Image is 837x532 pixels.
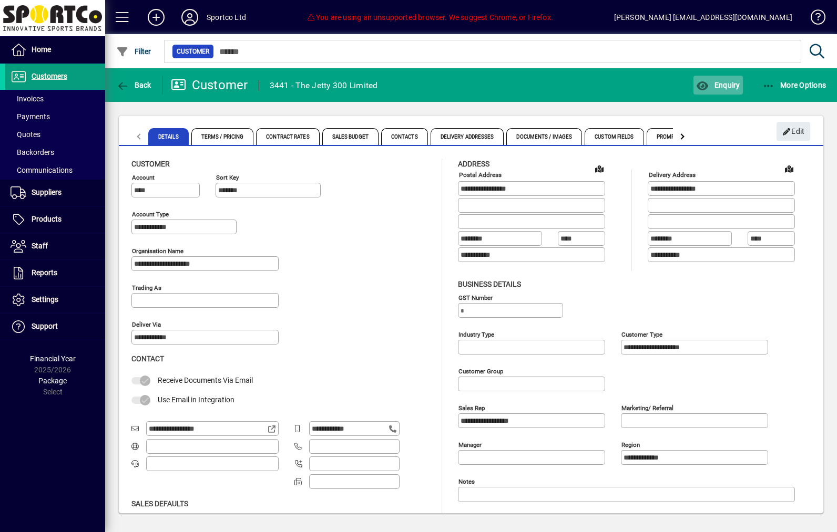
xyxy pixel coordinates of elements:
mat-label: Manager [458,441,482,448]
div: Sportco Ltd [207,9,246,26]
a: View on map [781,160,798,177]
button: Back [114,76,154,95]
mat-label: Organisation name [132,247,183,255]
span: Sales Budget [322,128,379,145]
span: Enquiry [696,81,740,89]
a: View on map [591,160,608,177]
span: Package [38,377,67,385]
mat-label: Sort key [216,174,239,181]
a: Suppliers [5,180,105,206]
a: Home [5,37,105,63]
button: Enquiry [693,76,742,95]
a: Reports [5,260,105,286]
span: Back [116,81,151,89]
mat-label: Trading as [132,284,161,291]
span: Customer [177,46,209,57]
span: Business details [458,280,521,288]
a: Backorders [5,143,105,161]
span: Receive Documents Via Email [158,376,253,384]
button: Filter [114,42,154,61]
a: Staff [5,233,105,259]
span: Custom Fields [585,128,644,145]
mat-label: Region [621,441,640,448]
span: Settings [32,295,58,304]
span: Reports [32,268,57,277]
mat-label: Industry type [458,330,494,338]
span: Details [148,128,189,145]
span: Address [458,160,489,168]
span: Support [32,322,58,330]
mat-label: Marketing/ Referral [621,404,673,411]
span: Contract Rates [256,128,319,145]
span: Prompts [647,128,691,145]
span: Backorders [11,148,54,157]
mat-label: Account [132,174,155,181]
span: More Options [762,81,826,89]
span: Use Email in Integration [158,395,234,404]
span: Filter [116,47,151,56]
span: Communications [11,166,73,174]
div: 3441 - The Jetty 300 Limited [270,77,378,94]
mat-label: Customer group [458,367,503,374]
a: Communications [5,161,105,179]
a: Support [5,314,105,340]
a: Quotes [5,126,105,143]
button: Edit [777,122,810,141]
span: Staff [32,242,48,250]
span: Suppliers [32,188,62,196]
span: Home [32,45,51,54]
a: Settings [5,287,105,313]
span: Contact [131,354,164,363]
mat-label: Account Type [132,211,169,218]
button: More Options [760,76,829,95]
button: Profile [173,8,207,27]
span: Customers [32,72,67,80]
span: Contacts [381,128,428,145]
span: Delivery Addresses [431,128,504,145]
a: Invoices [5,90,105,108]
a: Knowledge Base [803,2,824,36]
mat-label: Deliver via [132,321,161,328]
span: Financial Year [30,354,76,363]
span: You are using an unsupported browser. We suggest Chrome, or Firefox. [307,13,553,22]
span: Sales defaults [131,499,188,508]
mat-label: Notes [458,477,475,485]
span: Customer [131,160,170,168]
mat-label: Customer type [621,330,662,338]
span: Terms / Pricing [191,128,254,145]
div: [PERSON_NAME] [EMAIL_ADDRESS][DOMAIN_NAME] [614,9,792,26]
span: Edit [782,123,805,140]
div: Customer [171,77,248,93]
span: Documents / Images [506,128,582,145]
mat-label: Sales rep [458,404,485,411]
a: Products [5,206,105,233]
a: Payments [5,108,105,126]
app-page-header-button: Back [105,76,163,95]
span: Payments [11,112,50,121]
span: Invoices [11,95,44,103]
span: Quotes [11,130,40,139]
button: Add [139,8,173,27]
mat-label: GST Number [458,294,493,301]
span: Products [32,215,62,223]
